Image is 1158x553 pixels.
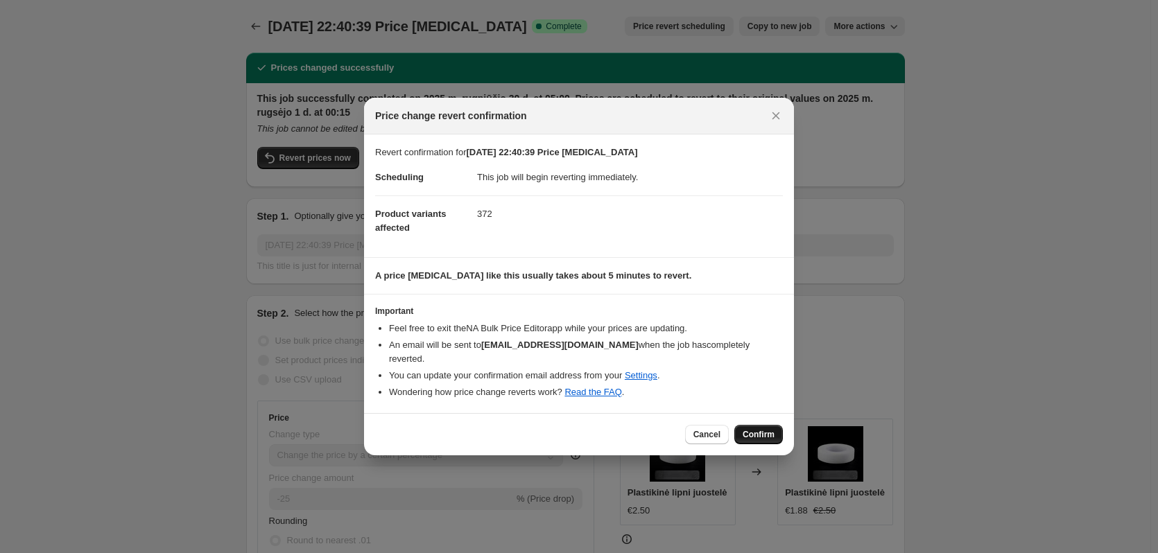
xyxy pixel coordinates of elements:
p: Revert confirmation for [375,146,783,159]
b: [DATE] 22:40:39 Price [MEDICAL_DATA] [467,147,638,157]
span: Price change revert confirmation [375,109,527,123]
button: Confirm [734,425,783,444]
b: [EMAIL_ADDRESS][DOMAIN_NAME] [481,340,639,350]
button: Close [766,106,786,125]
span: Scheduling [375,172,424,182]
li: An email will be sent to when the job has completely reverted . [389,338,783,366]
a: Settings [625,370,657,380]
li: Wondering how price change reverts work? . [389,385,783,399]
li: Feel free to exit the NA Bulk Price Editor app while your prices are updating. [389,322,783,335]
li: You can update your confirmation email address from your . [389,369,783,383]
span: Cancel [693,429,720,440]
a: Read the FAQ [564,387,621,397]
dd: This job will begin reverting immediately. [477,159,783,195]
span: Confirm [743,429,775,440]
dd: 372 [477,195,783,232]
button: Cancel [685,425,729,444]
b: A price [MEDICAL_DATA] like this usually takes about 5 minutes to revert. [375,270,691,281]
h3: Important [375,306,783,317]
span: Product variants affected [375,209,447,233]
